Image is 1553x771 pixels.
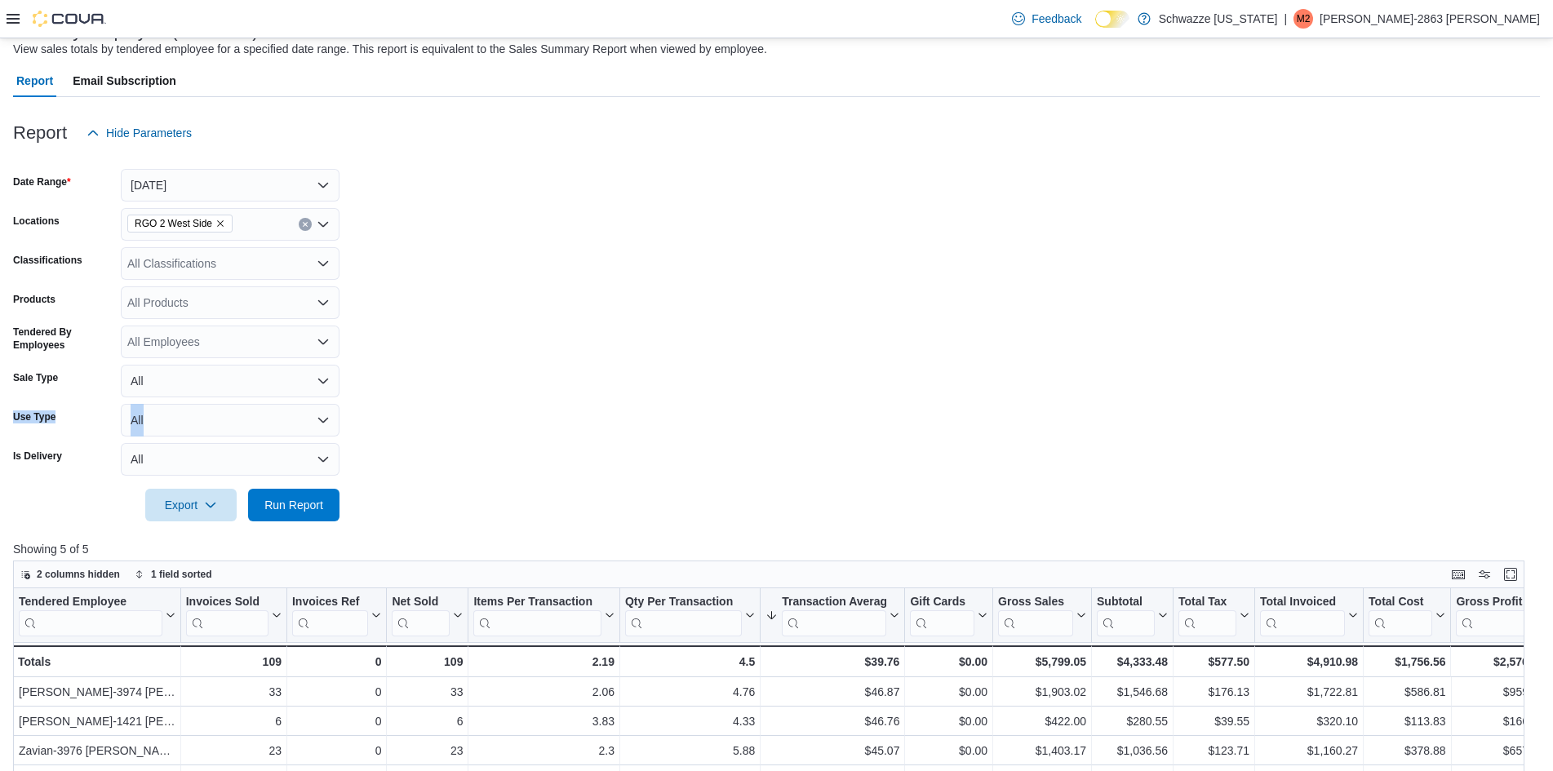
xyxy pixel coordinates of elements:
div: 109 [186,652,282,671]
div: 23 [186,741,282,760]
div: $577.50 [1178,652,1249,671]
div: $46.87 [765,682,899,702]
div: $0.00 [910,682,987,702]
div: 4.5 [625,652,755,671]
div: 23 [392,741,463,760]
p: [PERSON_NAME]-2863 [PERSON_NAME] [1320,9,1540,29]
div: View sales totals by tendered employee for a specified date range. This report is equivalent to t... [13,41,767,58]
span: M2 [1297,9,1311,29]
label: Products [13,293,55,306]
button: Open list of options [317,296,330,309]
div: $657.68 [1457,741,1545,760]
div: 0 [292,652,381,671]
img: Cova [33,11,106,27]
label: Is Delivery [13,450,62,463]
label: Classifications [13,254,82,267]
button: 2 columns hidden [14,565,126,584]
div: Invoices Ref [292,595,368,610]
button: Subtotal [1097,595,1168,636]
div: Matthew-2863 Turner [1293,9,1313,29]
div: [PERSON_NAME]-1421 [PERSON_NAME] [19,711,175,731]
div: $123.71 [1178,741,1249,760]
div: $280.55 [1097,711,1168,731]
div: Items Per Transaction [473,595,601,610]
div: $0.00 [910,741,987,760]
button: All [121,365,339,397]
div: $1,903.02 [998,682,1086,702]
button: Hide Parameters [80,117,198,149]
div: $320.10 [1260,711,1358,731]
button: Transaction Average [765,595,899,636]
div: $46.76 [765,711,899,731]
div: 3.83 [473,711,615,731]
div: Total Tax [1178,595,1236,610]
div: $0.00 [910,711,987,731]
div: 4.76 [625,682,755,702]
label: Locations [13,215,60,228]
div: 2.3 [473,741,615,760]
span: Run Report [264,497,323,513]
button: Total Cost [1369,595,1445,636]
span: Dark Mode [1095,28,1096,29]
div: $5,799.05 [998,652,1086,671]
div: Qty Per Transaction [625,595,742,610]
span: 2 columns hidden [37,568,120,581]
span: Hide Parameters [106,125,192,141]
div: 6 [186,711,282,731]
label: Date Range [13,175,71,188]
div: 2.19 [473,652,615,671]
button: Keyboard shortcuts [1449,565,1468,584]
div: Total Invoiced [1260,595,1345,636]
div: $959.87 [1457,682,1545,702]
div: $113.83 [1369,711,1445,731]
div: $378.88 [1369,741,1445,760]
button: Total Invoiced [1260,595,1358,636]
div: Transaction Average [782,595,886,636]
div: Gross Profit [1456,595,1531,610]
button: Gross Sales [998,595,1086,636]
div: $39.76 [765,652,899,671]
div: 6 [392,711,463,731]
button: Total Tax [1178,595,1249,636]
div: Gross Profit [1456,595,1531,636]
div: $1,036.56 [1097,741,1168,760]
button: Invoices Ref [292,595,381,636]
span: Report [16,64,53,97]
div: 33 [186,682,282,702]
div: Totals [18,652,175,671]
div: Qty Per Transaction [625,595,742,636]
div: 33 [392,682,463,702]
h3: Report [13,123,67,143]
button: Invoices Sold [186,595,282,636]
div: $1,160.27 [1260,741,1358,760]
div: $1,722.81 [1260,682,1358,702]
button: Gross Profit [1456,595,1544,636]
div: Invoices Ref [292,595,368,636]
div: Subtotal [1097,595,1155,636]
div: Total Invoiced [1260,595,1345,610]
span: Feedback [1032,11,1081,27]
span: RGO 2 West Side [135,215,212,232]
span: Export [155,489,227,521]
div: $1,403.17 [998,741,1086,760]
button: Items Per Transaction [473,595,615,636]
div: Total Cost [1369,595,1432,636]
button: All [121,443,339,476]
div: Transaction Average [782,595,886,610]
button: Enter fullscreen [1501,565,1520,584]
div: 5.88 [625,741,755,760]
button: Qty Per Transaction [625,595,755,636]
button: [DATE] [121,169,339,202]
div: Gift Cards [910,595,974,610]
button: 1 field sorted [128,565,219,584]
div: 0 [292,682,381,702]
div: Subtotal [1097,595,1155,610]
div: Items Per Transaction [473,595,601,636]
div: 4.33 [625,711,755,731]
div: Gift Card Sales [910,595,974,636]
input: Dark Mode [1095,11,1129,28]
button: Display options [1475,565,1494,584]
button: Remove RGO 2 West Side from selection in this group [215,219,225,228]
div: 2.06 [473,682,615,702]
button: Export [145,489,237,521]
